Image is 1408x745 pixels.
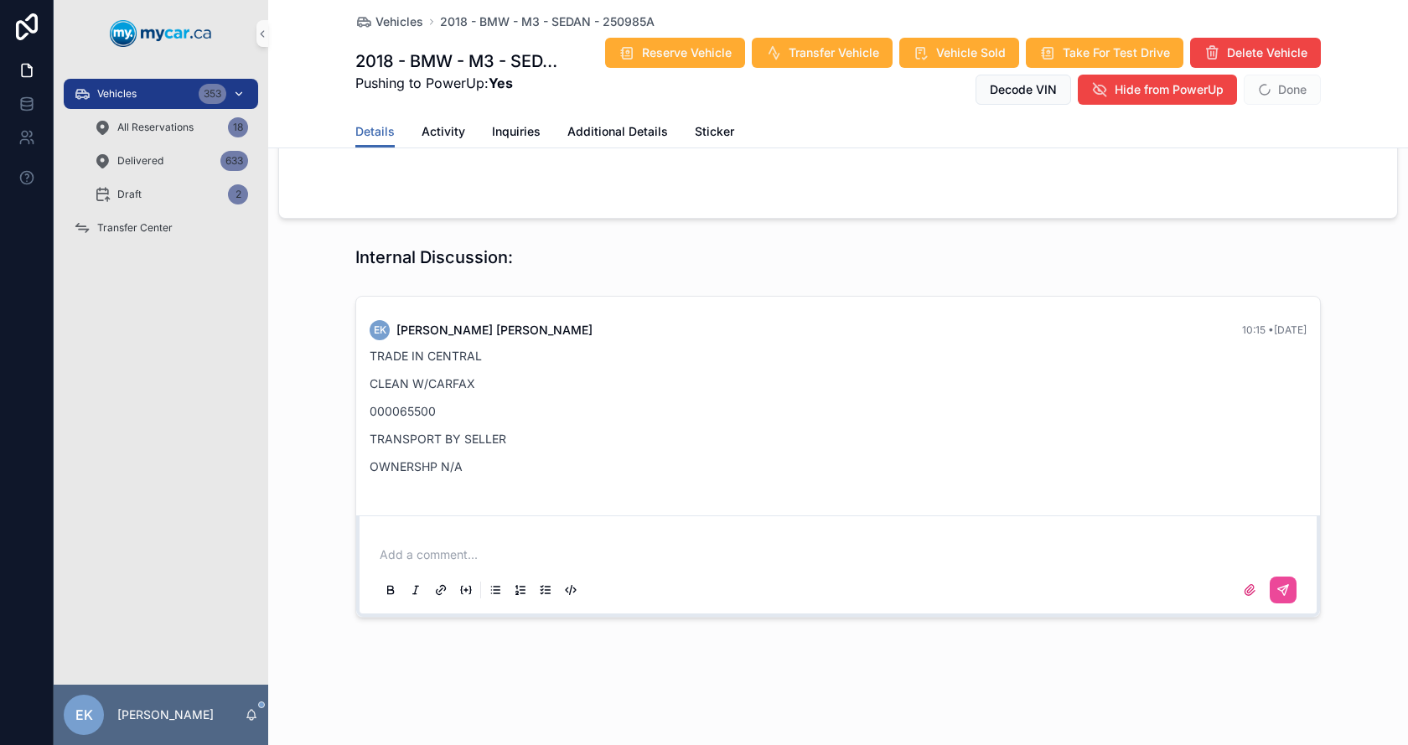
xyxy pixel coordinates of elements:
img: App logo [110,20,212,47]
a: Inquiries [492,116,541,150]
span: EK [75,705,93,725]
span: Vehicle Sold [936,44,1006,61]
a: Transfer Center [64,213,258,243]
div: 353 [199,84,226,104]
a: Activity [422,116,465,150]
p: [PERSON_NAME] [117,706,214,723]
p: 000065500 [370,402,1307,420]
span: Take For Test Drive [1063,44,1170,61]
div: 2 [228,184,248,204]
span: Vehicles [375,13,423,30]
a: 2018 - BMW - M3 - SEDAN - 250985A [440,13,655,30]
strong: Yes [489,75,513,91]
span: Vehicles [97,87,137,101]
span: Decode VIN [990,81,1057,98]
p: CLEAN W/CARFAX [370,375,1307,392]
div: 633 [220,151,248,171]
div: 18 [228,117,248,137]
button: Hide from PowerUp [1078,75,1237,105]
span: All Reservations [117,121,194,134]
a: Draft2 [84,179,258,210]
span: EK [374,323,386,337]
button: Transfer Vehicle [752,38,893,68]
span: 10:15 • [DATE] [1242,323,1307,336]
span: Activity [422,123,465,140]
h1: Internal Discussion: [355,246,513,269]
a: Details [355,116,395,148]
a: Additional Details [567,116,668,150]
p: TRANSPORT BY SELLER [370,430,1307,448]
span: [PERSON_NAME] [PERSON_NAME] [396,322,593,339]
span: Additional Details [567,123,668,140]
a: All Reservations18 [84,112,258,142]
p: TRADE IN CENTRAL [370,347,1307,365]
a: Sticker [695,116,734,150]
span: Draft [117,188,142,201]
span: Sticker [695,123,734,140]
button: Reserve Vehicle [605,38,745,68]
button: Delete Vehicle [1190,38,1321,68]
span: Hide from PowerUp [1115,81,1224,98]
h1: 2018 - BMW - M3 - SEDAN - 250985A [355,49,565,73]
span: Inquiries [492,123,541,140]
span: Transfer Vehicle [789,44,879,61]
span: Pushing to PowerUp: [355,73,565,93]
button: Vehicle Sold [899,38,1019,68]
span: Delivered [117,154,163,168]
span: Delete Vehicle [1227,44,1307,61]
span: Transfer Center [97,221,173,235]
a: Delivered633 [84,146,258,176]
span: Reserve Vehicle [642,44,732,61]
button: Take For Test Drive [1026,38,1183,68]
p: OWNERSHP N/A [370,458,1307,475]
button: Decode VIN [976,75,1071,105]
a: Vehicles [355,13,423,30]
div: scrollable content [54,67,268,265]
a: Vehicles353 [64,79,258,109]
span: Details [355,123,395,140]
